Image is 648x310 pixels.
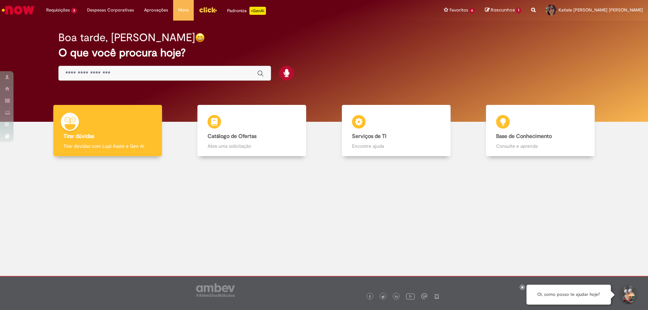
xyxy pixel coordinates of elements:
h2: Boa tarde, [PERSON_NAME] [58,32,195,44]
a: Base de Conhecimento Consulte e aprenda [468,105,613,157]
h2: O que você procura hoje? [58,47,590,59]
span: 6 [469,8,475,13]
b: Base de Conhecimento [496,133,552,140]
span: Requisições [46,7,70,13]
span: Aprovações [144,7,168,13]
span: Despesas Corporativas [87,7,134,13]
span: Favoritos [450,7,468,13]
span: 1 [516,7,521,13]
span: Rascunhos [491,7,515,13]
img: logo_footer_facebook.png [368,295,372,299]
button: Iniciar Conversa de Suporte [618,285,638,305]
img: ServiceNow [1,3,35,17]
a: Rascunhos [485,7,521,13]
img: happy-face.png [195,33,205,43]
b: Serviços de TI [352,133,386,140]
img: logo_footer_linkedin.png [395,295,398,299]
span: More [178,7,189,13]
a: Tirar dúvidas Tirar dúvidas com Lupi Assist e Gen Ai [35,105,180,157]
img: logo_footer_twitter.png [381,295,385,299]
img: logo_footer_youtube.png [406,292,415,301]
b: Tirar dúvidas [63,133,94,140]
p: +GenAi [249,7,266,15]
div: Oi, como posso te ajudar hoje? [526,285,611,305]
img: click_logo_yellow_360x200.png [199,5,217,15]
img: logo_footer_ambev_rotulo_gray.png [196,283,235,297]
img: logo_footer_naosei.png [434,293,440,299]
p: Abra uma solicitação [208,143,296,149]
p: Tirar dúvidas com Lupi Assist e Gen Ai [63,143,152,149]
p: Consulte e aprenda [496,143,585,149]
b: Catálogo de Ofertas [208,133,256,140]
p: Encontre ajuda [352,143,440,149]
span: 3 [71,8,77,13]
a: Catálogo de Ofertas Abra uma solicitação [180,105,324,157]
img: logo_footer_workplace.png [421,293,427,299]
a: Serviços de TI Encontre ajuda [324,105,468,157]
span: Katiele [PERSON_NAME] [PERSON_NAME] [559,7,643,13]
div: Padroniza [227,7,266,15]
